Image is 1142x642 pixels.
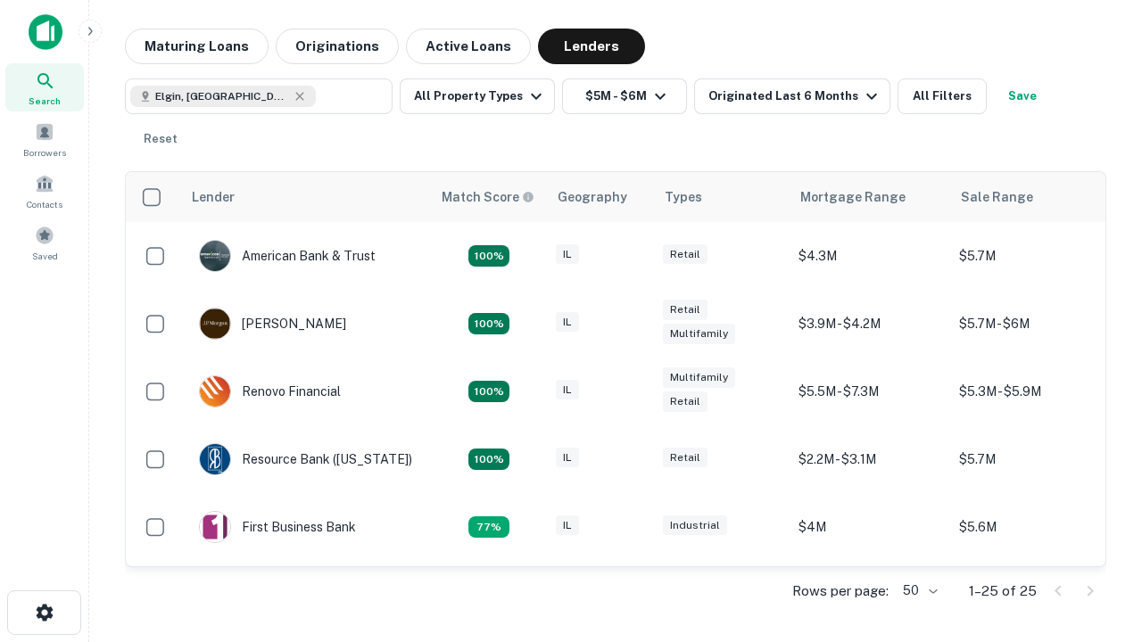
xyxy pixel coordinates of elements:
a: Contacts [5,167,84,215]
h6: Match Score [442,187,531,207]
div: Retail [663,244,708,265]
div: Retail [663,300,708,320]
button: Originations [276,29,399,64]
iframe: Chat Widget [1053,442,1142,528]
td: $3.9M - $4.2M [790,290,950,358]
button: Reset [132,121,189,157]
span: Borrowers [23,145,66,160]
div: Geography [558,186,627,208]
button: Originated Last 6 Months [694,78,890,114]
td: $5.3M - $5.9M [950,358,1111,425]
p: Rows per page: [792,580,889,602]
div: First Business Bank [199,511,356,543]
div: Matching Properties: 3, hasApolloMatch: undefined [468,516,509,538]
button: Maturing Loans [125,29,269,64]
th: Mortgage Range [790,172,950,222]
td: $5.1M [950,561,1111,629]
span: Saved [32,249,58,263]
div: Industrial [663,515,727,536]
div: Sale Range [961,186,1033,208]
div: Matching Properties: 7, hasApolloMatch: undefined [468,245,509,267]
th: Geography [547,172,654,222]
div: Matching Properties: 4, hasApolloMatch: undefined [468,381,509,402]
div: IL [556,244,579,265]
button: All Property Types [400,78,555,114]
a: Borrowers [5,115,84,163]
td: $4M [790,493,950,561]
span: Elgin, [GEOGRAPHIC_DATA], [GEOGRAPHIC_DATA] [155,88,289,104]
img: picture [200,444,230,474]
div: Mortgage Range [800,186,906,208]
div: 50 [896,578,940,604]
td: $5.7M [950,425,1111,493]
div: Originated Last 6 Months [708,86,882,107]
div: Matching Properties: 4, hasApolloMatch: undefined [468,313,509,334]
div: [PERSON_NAME] [199,308,346,340]
img: capitalize-icon.png [29,14,62,50]
div: Retail [663,391,708,412]
td: $3.1M [790,561,950,629]
th: Types [654,172,790,222]
td: $5.5M - $7.3M [790,358,950,425]
div: Types [665,186,702,208]
td: $2.2M - $3.1M [790,425,950,493]
div: Capitalize uses an advanced AI algorithm to match your search with the best lender. The match sco... [442,187,534,207]
button: All Filters [898,78,987,114]
div: IL [556,515,579,536]
th: Lender [181,172,431,222]
img: picture [200,512,230,542]
td: $5.7M - $6M [950,290,1111,358]
button: $5M - $6M [562,78,687,114]
p: 1–25 of 25 [969,580,1037,602]
th: Capitalize uses an advanced AI algorithm to match your search with the best lender. The match sco... [431,172,547,222]
th: Sale Range [950,172,1111,222]
div: IL [556,448,579,468]
div: Multifamily [663,367,735,388]
td: $5.6M [950,493,1111,561]
img: picture [200,241,230,271]
td: $5.7M [950,222,1111,290]
span: Contacts [27,197,62,211]
div: IL [556,312,579,333]
td: $4.3M [790,222,950,290]
a: Saved [5,218,84,267]
div: IL [556,380,579,400]
div: Retail [663,448,708,468]
div: Resource Bank ([US_STATE]) [199,443,412,475]
div: Matching Properties: 4, hasApolloMatch: undefined [468,449,509,470]
button: Lenders [538,29,645,64]
button: Active Loans [406,29,531,64]
div: American Bank & Trust [199,240,376,272]
img: picture [200,309,230,339]
a: Search [5,63,84,111]
button: Save your search to get updates of matches that match your search criteria. [994,78,1051,114]
img: picture [200,376,230,407]
span: Search [29,94,61,108]
div: Renovo Financial [199,375,341,407]
div: Multifamily [663,324,735,344]
div: Lender [192,186,235,208]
